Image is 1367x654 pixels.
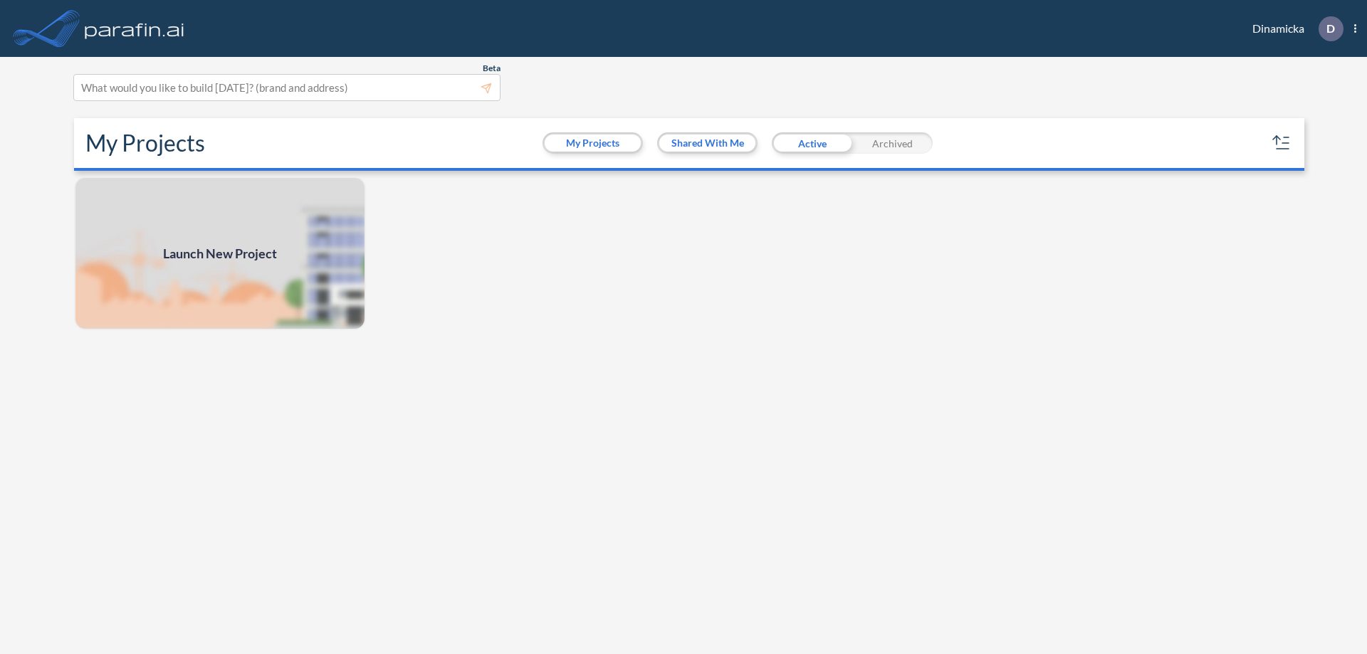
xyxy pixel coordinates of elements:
[1326,22,1335,35] p: D
[74,176,366,330] img: add
[82,14,187,43] img: logo
[1270,132,1293,154] button: sort
[85,130,205,157] h2: My Projects
[163,244,277,263] span: Launch New Project
[772,132,852,154] div: Active
[545,135,641,152] button: My Projects
[659,135,755,152] button: Shared With Me
[1231,16,1356,41] div: Dinamicka
[74,176,366,330] a: Launch New Project
[852,132,933,154] div: Archived
[483,63,501,74] span: Beta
